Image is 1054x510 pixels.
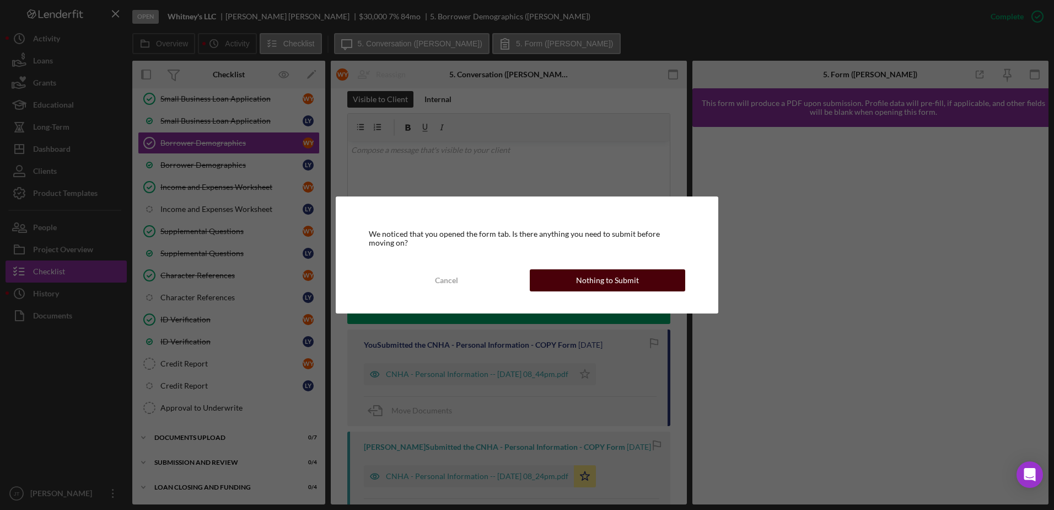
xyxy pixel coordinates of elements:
[576,269,639,291] div: Nothing to Submit
[1017,461,1043,488] div: Open Intercom Messenger
[369,269,524,291] button: Cancel
[369,230,685,247] div: We noticed that you opened the form tab. Is there anything you need to submit before moving on?
[435,269,458,291] div: Cancel
[530,269,685,291] button: Nothing to Submit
